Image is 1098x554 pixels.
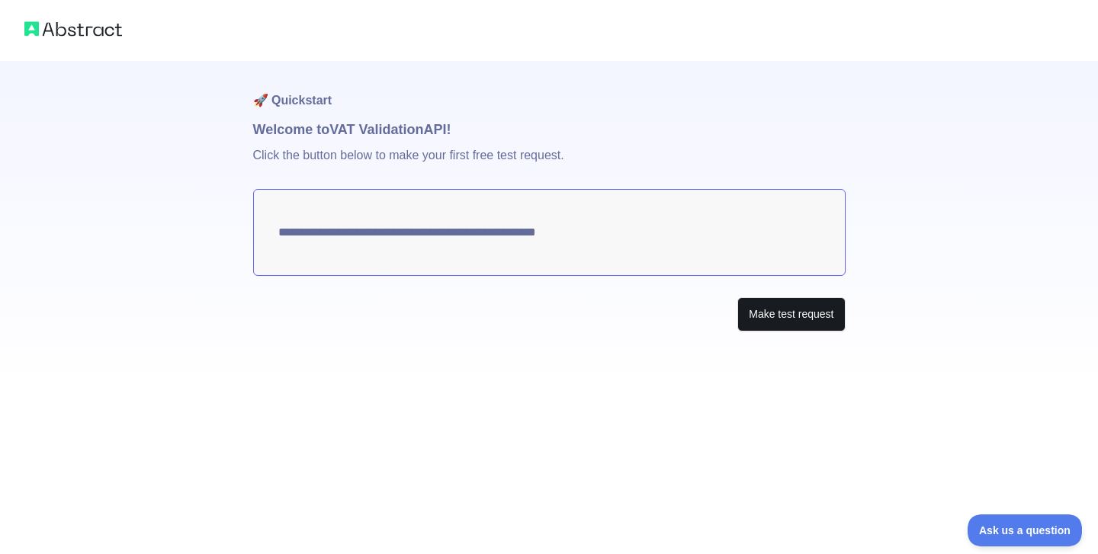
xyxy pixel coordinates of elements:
[968,514,1083,546] iframe: Toggle Customer Support
[253,119,846,140] h1: Welcome to VAT Validation API!
[737,297,845,331] button: Make test request
[253,61,846,119] h1: 🚀 Quickstart
[253,140,846,189] p: Click the button below to make your first free test request.
[24,18,122,40] img: Abstract logo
